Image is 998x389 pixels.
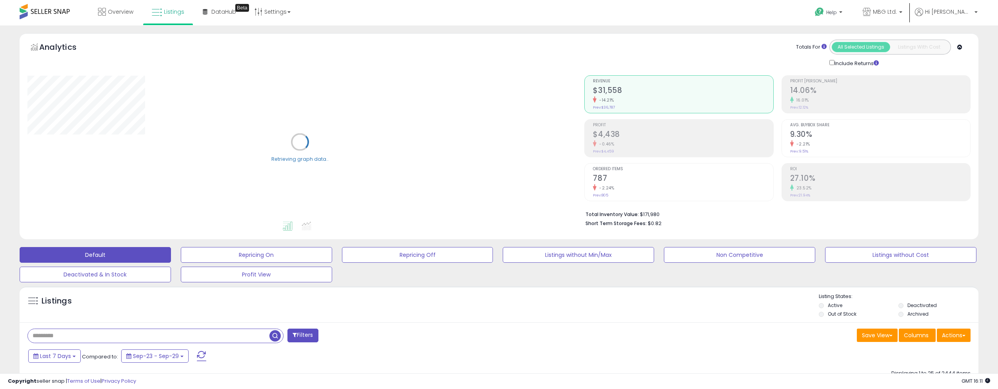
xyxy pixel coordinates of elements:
[181,267,332,282] button: Profit View
[915,8,978,25] a: Hi [PERSON_NAME]
[593,130,773,140] h2: $4,438
[181,247,332,263] button: Repricing On
[42,296,72,307] h5: Listings
[907,311,929,317] label: Archived
[211,8,236,16] span: DataHub
[873,8,897,16] span: MBG Ltd.
[67,377,100,385] a: Terms of Use
[133,352,179,360] span: Sep-23 - Sep-29
[794,97,809,103] small: 16.01%
[828,311,856,317] label: Out of Stock
[593,123,773,127] span: Profit
[593,149,614,154] small: Prev: $4,459
[790,130,970,140] h2: 9.30%
[790,79,970,84] span: Profit [PERSON_NAME]
[593,105,615,110] small: Prev: $36,787
[925,8,972,16] span: Hi [PERSON_NAME]
[937,329,971,342] button: Actions
[593,174,773,184] h2: 787
[790,174,970,184] h2: 27.10%
[121,349,189,363] button: Sep-23 - Sep-29
[596,97,614,103] small: -14.21%
[40,352,71,360] span: Last 7 Days
[593,79,773,84] span: Revenue
[814,7,824,17] i: Get Help
[287,329,318,342] button: Filters
[832,42,890,52] button: All Selected Listings
[8,377,36,385] strong: Copyright
[794,141,810,147] small: -2.21%
[899,329,936,342] button: Columns
[342,247,493,263] button: Repricing Off
[82,353,118,360] span: Compared to:
[102,377,136,385] a: Privacy Policy
[39,42,92,55] h5: Analytics
[828,302,842,309] label: Active
[907,302,937,309] label: Deactivated
[28,349,81,363] button: Last 7 Days
[503,247,654,263] button: Listings without Min/Max
[20,267,171,282] button: Deactivated & In Stock
[596,185,614,191] small: -2.24%
[962,377,990,385] span: 2025-10-7 16:11 GMT
[825,247,976,263] button: Listings without Cost
[826,9,837,16] span: Help
[796,44,827,51] div: Totals For
[271,155,329,162] div: Retrieving graph data..
[585,220,647,227] b: Short Term Storage Fees:
[823,58,888,67] div: Include Returns
[790,149,808,154] small: Prev: 9.51%
[857,329,898,342] button: Save View
[790,123,970,127] span: Avg. Buybox Share
[593,193,608,198] small: Prev: 805
[790,193,810,198] small: Prev: 21.94%
[164,8,184,16] span: Listings
[664,247,815,263] button: Non Competitive
[8,378,136,385] div: seller snap | |
[790,167,970,171] span: ROI
[593,86,773,96] h2: $31,558
[891,370,971,377] div: Displaying 1 to 25 of 2444 items
[794,185,812,191] small: 23.52%
[593,167,773,171] span: Ordered Items
[819,293,978,300] p: Listing States:
[596,141,614,147] small: -0.46%
[790,105,808,110] small: Prev: 12.12%
[890,42,948,52] button: Listings With Cost
[20,247,171,263] button: Default
[108,8,133,16] span: Overview
[585,209,965,218] li: $171,980
[648,220,662,227] span: $0.82
[235,4,249,12] div: Tooltip anchor
[904,331,929,339] span: Columns
[585,211,639,218] b: Total Inventory Value:
[790,86,970,96] h2: 14.06%
[809,1,850,25] a: Help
